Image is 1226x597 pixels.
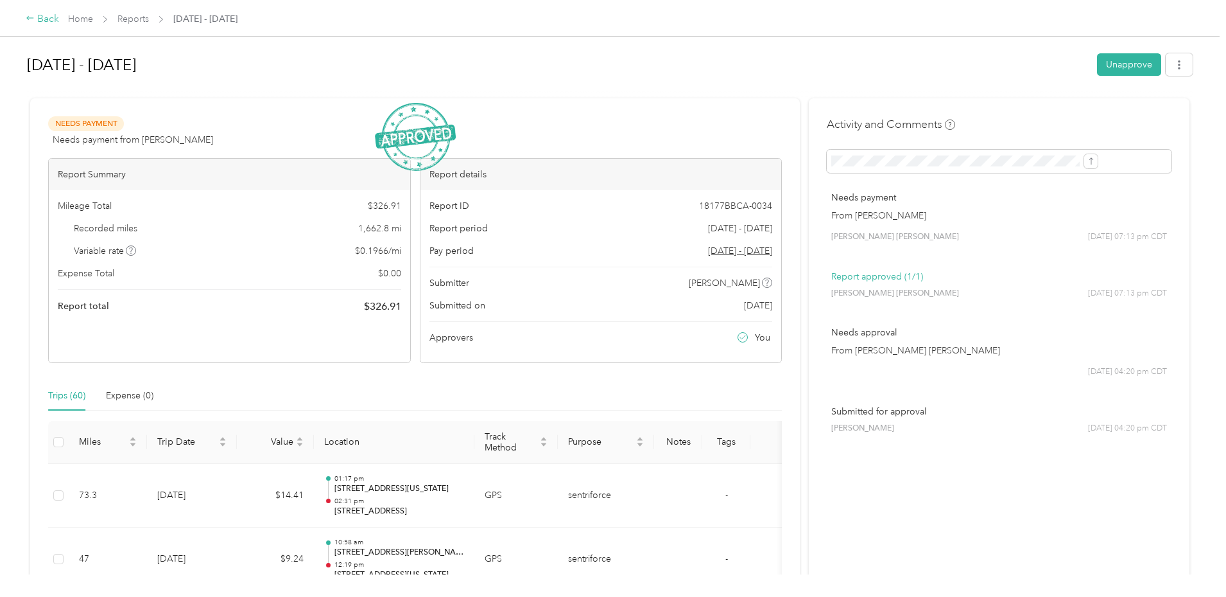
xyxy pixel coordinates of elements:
[27,49,1088,80] h1: Sep 1 - 30, 2025
[147,421,237,464] th: Trip Date
[237,421,314,464] th: Value
[74,244,137,258] span: Variable rate
[68,13,93,24] a: Home
[831,231,959,243] span: [PERSON_NAME] [PERSON_NAME]
[237,464,314,528] td: $14.41
[48,389,85,403] div: Trips (60)
[129,435,137,443] span: caret-up
[1088,231,1167,243] span: [DATE] 07:13 pm CDT
[708,244,772,258] span: Go to pay period
[708,222,772,235] span: [DATE] - [DATE]
[334,569,464,581] p: [STREET_ADDRESS][US_STATE]
[827,116,955,132] h4: Activity and Comments
[296,441,304,449] span: caret-down
[69,528,147,592] td: 47
[725,553,728,564] span: -
[1088,288,1167,299] span: [DATE] 07:13 pm CDT
[558,528,654,592] td: sentriforce
[49,159,410,190] div: Report Summary
[831,344,1167,357] p: From [PERSON_NAME] [PERSON_NAME]
[429,222,488,235] span: Report period
[540,441,548,449] span: caret-down
[831,423,894,434] span: [PERSON_NAME]
[296,435,304,443] span: caret-up
[26,12,59,27] div: Back
[334,474,464,483] p: 01:17 pm
[831,288,959,299] span: [PERSON_NAME] [PERSON_NAME]
[485,431,537,453] span: Track Method
[744,299,772,312] span: [DATE]
[48,116,124,131] span: Needs Payment
[74,222,137,235] span: Recorded miles
[474,464,558,528] td: GPS
[568,436,634,447] span: Purpose
[237,528,314,592] td: $9.24
[831,326,1167,339] p: Needs approval
[1097,53,1161,76] button: Unapprove
[334,560,464,569] p: 12:19 pm
[364,299,401,314] span: $ 326.91
[636,435,644,443] span: caret-up
[755,331,770,344] span: You
[334,538,464,547] p: 10:58 am
[429,276,469,290] span: Submitter
[429,331,473,344] span: Approvers
[420,159,782,190] div: Report details
[725,490,728,501] span: -
[247,436,293,447] span: Value
[219,435,227,443] span: caret-up
[702,421,750,464] th: Tags
[654,421,702,464] th: Notes
[831,405,1167,418] p: Submitted for approval
[79,436,126,447] span: Miles
[334,483,464,495] p: [STREET_ADDRESS][US_STATE]
[53,133,213,147] span: Needs payment from [PERSON_NAME]
[831,209,1167,222] p: From [PERSON_NAME]
[147,464,237,528] td: [DATE]
[157,436,216,447] span: Trip Date
[69,421,147,464] th: Miles
[636,441,644,449] span: caret-down
[314,421,474,464] th: Location
[368,199,401,213] span: $ 326.91
[58,299,109,313] span: Report total
[334,497,464,506] p: 02:31 pm
[689,276,760,290] span: [PERSON_NAME]
[699,199,772,213] span: 18177BBCA-0034
[558,421,654,464] th: Purpose
[1088,366,1167,378] span: [DATE] 04:20 pm CDT
[831,270,1167,283] p: Report approved (1/1)
[147,528,237,592] td: [DATE]
[474,421,558,464] th: Track Method
[1154,525,1226,597] iframe: Everlance-gr Chat Button Frame
[117,13,149,24] a: Reports
[429,299,485,312] span: Submitted on
[58,267,114,280] span: Expense Total
[375,103,456,172] img: ApprovedStamp
[173,12,237,26] span: [DATE] - [DATE]
[474,528,558,592] td: GPS
[106,389,153,403] div: Expense (0)
[429,199,469,213] span: Report ID
[129,441,137,449] span: caret-down
[355,244,401,258] span: $ 0.1966 / mi
[219,441,227,449] span: caret-down
[540,435,548,443] span: caret-up
[334,547,464,558] p: [STREET_ADDRESS][PERSON_NAME]
[831,191,1167,204] p: Needs payment
[429,244,474,258] span: Pay period
[334,506,464,517] p: [STREET_ADDRESS]
[378,267,401,280] span: $ 0.00
[358,222,401,235] span: 1,662.8 mi
[558,464,654,528] td: sentriforce
[58,199,112,213] span: Mileage Total
[69,464,147,528] td: 73.3
[1088,423,1167,434] span: [DATE] 04:20 pm CDT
